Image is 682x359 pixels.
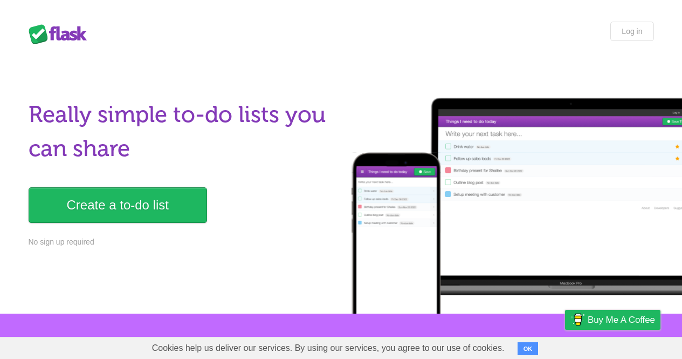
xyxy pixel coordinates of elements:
span: Cookies help us deliver our services. By using our services, you agree to our use of cookies. [141,337,515,359]
span: Buy me a coffee [588,310,655,329]
button: OK [518,342,539,355]
div: Flask Lists [29,24,93,44]
a: Buy me a coffee [565,310,660,330]
img: Buy me a coffee [570,310,585,329]
h1: Really simple to-do lists you can share [29,98,335,166]
p: No sign up required [29,236,335,248]
a: Create a to-do list [29,187,207,223]
a: Log in [610,22,653,41]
